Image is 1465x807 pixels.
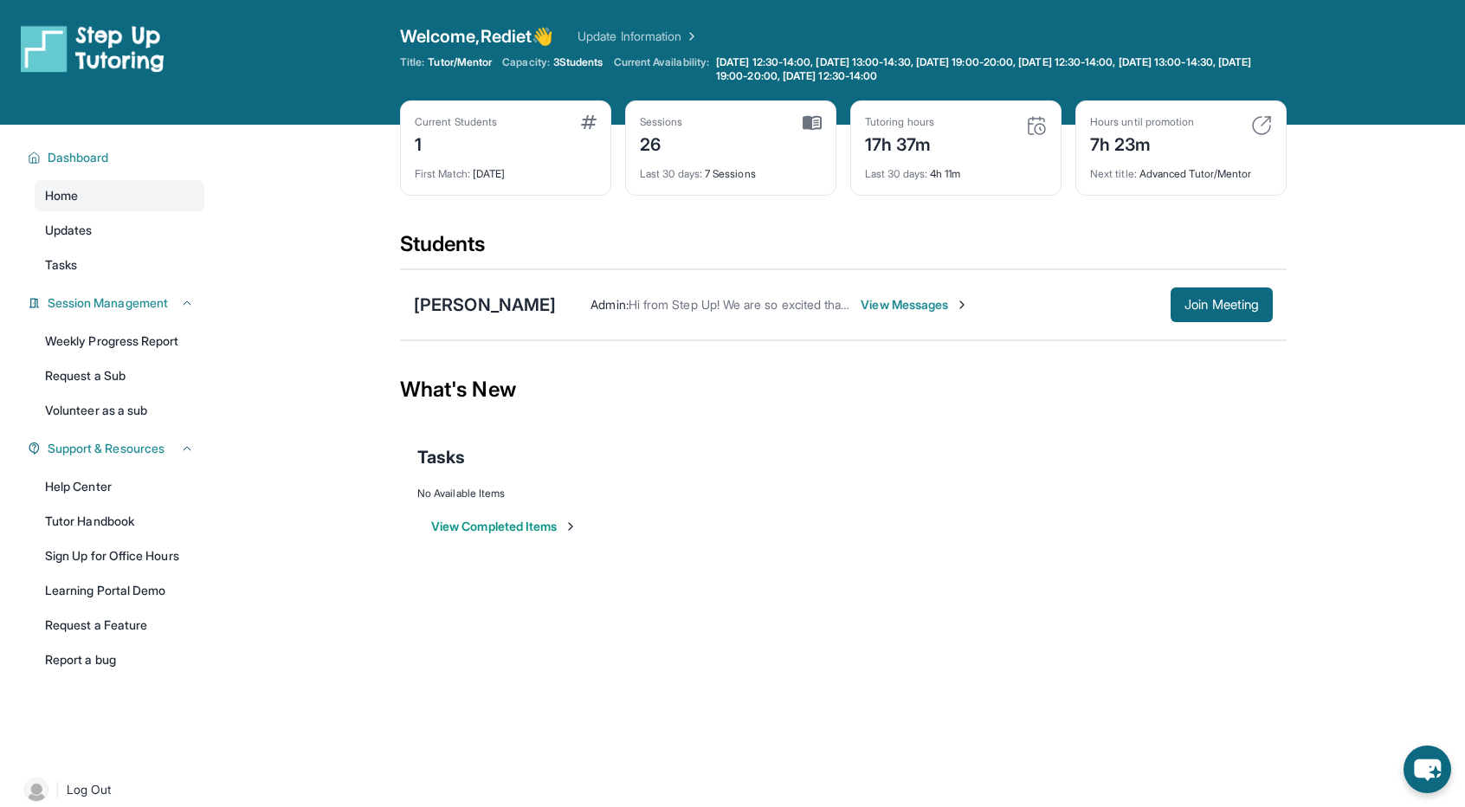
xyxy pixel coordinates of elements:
[578,28,699,45] a: Update Information
[1090,129,1194,157] div: 7h 23m
[48,440,165,457] span: Support & Resources
[865,167,927,180] span: Last 30 days :
[1090,157,1272,181] div: Advanced Tutor/Mentor
[640,129,683,157] div: 26
[35,395,204,426] a: Volunteer as a sub
[1184,300,1259,310] span: Join Meeting
[35,644,204,675] a: Report a bug
[400,55,424,69] span: Title:
[41,294,194,312] button: Session Management
[21,24,165,73] img: logo
[581,115,597,129] img: card
[428,55,492,69] span: Tutor/Mentor
[713,55,1287,83] a: [DATE] 12:30-14:00, [DATE] 13:00-14:30, [DATE] 19:00-20:00, [DATE] 12:30-14:00, [DATE] 13:00-14:3...
[415,157,597,181] div: [DATE]
[35,471,204,502] a: Help Center
[502,55,550,69] span: Capacity:
[55,779,60,800] span: |
[431,518,578,535] button: View Completed Items
[35,575,204,606] a: Learning Portal Demo
[35,360,204,391] a: Request a Sub
[865,115,934,129] div: Tutoring hours
[414,293,556,317] div: [PERSON_NAME]
[415,115,497,129] div: Current Students
[67,781,112,798] span: Log Out
[35,249,204,281] a: Tasks
[41,440,194,457] button: Support & Resources
[35,610,204,641] a: Request a Feature
[48,149,109,166] span: Dashboard
[35,326,204,357] a: Weekly Progress Report
[415,167,470,180] span: First Match :
[591,297,628,312] span: Admin :
[400,24,553,48] span: Welcome, Rediet 👋
[640,115,683,129] div: Sessions
[45,187,78,204] span: Home
[48,294,168,312] span: Session Management
[1090,167,1137,180] span: Next title :
[417,487,1269,500] div: No Available Items
[45,256,77,274] span: Tasks
[1171,287,1273,322] button: Join Meeting
[400,230,1287,268] div: Students
[35,180,204,211] a: Home
[1026,115,1047,136] img: card
[35,506,204,537] a: Tutor Handbook
[614,55,709,83] span: Current Availability:
[681,28,699,45] img: Chevron Right
[35,215,204,246] a: Updates
[45,222,93,239] span: Updates
[400,352,1287,428] div: What's New
[861,296,969,313] span: View Messages
[865,157,1047,181] div: 4h 11m
[24,778,48,802] img: user-img
[716,55,1283,83] span: [DATE] 12:30-14:00, [DATE] 13:00-14:30, [DATE] 19:00-20:00, [DATE] 12:30-14:00, [DATE] 13:00-14:3...
[41,149,194,166] button: Dashboard
[35,540,204,571] a: Sign Up for Office Hours
[417,445,465,469] span: Tasks
[1404,746,1451,793] button: chat-button
[640,157,822,181] div: 7 Sessions
[865,129,934,157] div: 17h 37m
[1251,115,1272,136] img: card
[553,55,603,69] span: 3 Students
[640,167,702,180] span: Last 30 days :
[955,298,969,312] img: Chevron-Right
[803,115,822,131] img: card
[1090,115,1194,129] div: Hours until promotion
[415,129,497,157] div: 1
